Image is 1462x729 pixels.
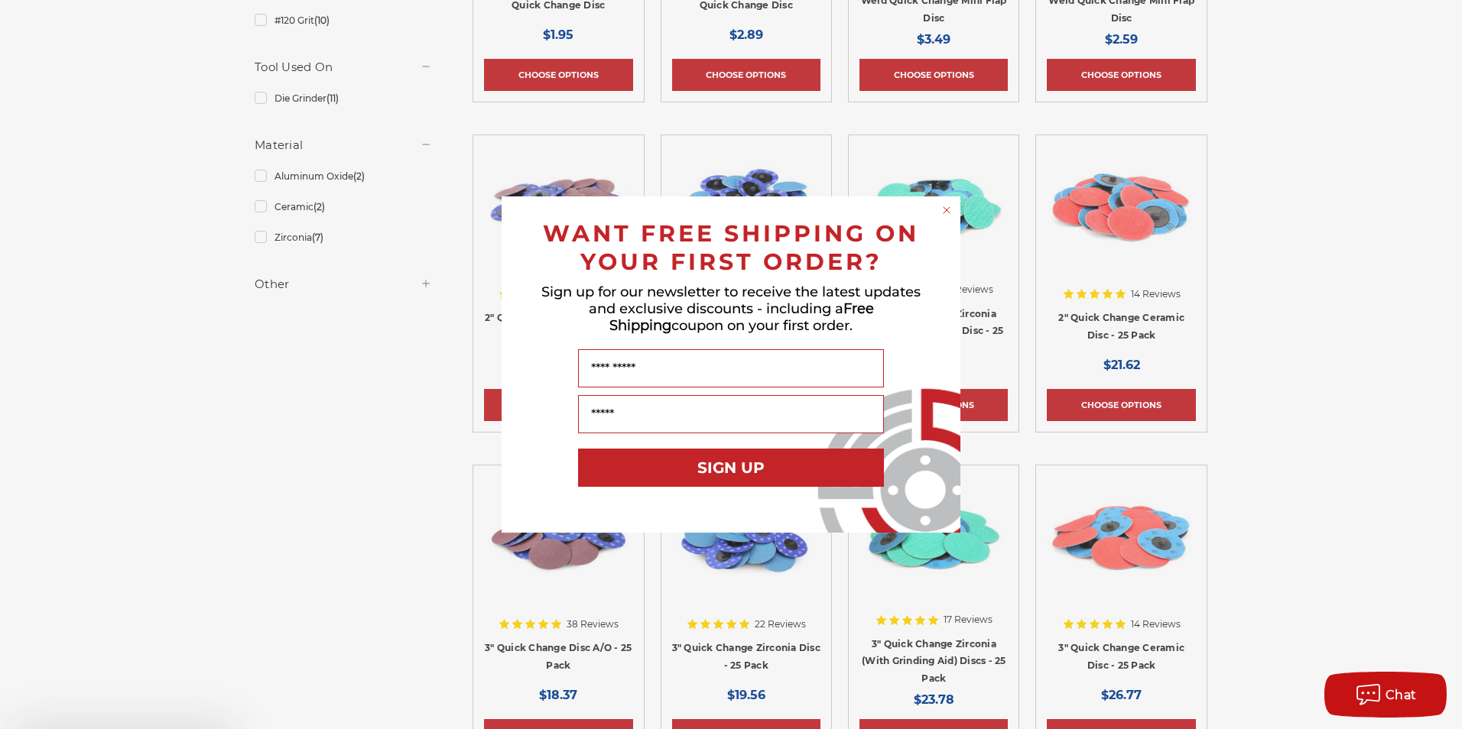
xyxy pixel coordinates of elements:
[1324,672,1447,718] button: Chat
[609,300,874,334] span: Free Shipping
[541,283,921,334] span: Sign up for our newsletter to receive the latest updates and exclusive discounts - including a co...
[543,219,919,276] span: WANT FREE SHIPPING ON YOUR FIRST ORDER?
[1386,688,1417,702] span: Chat
[578,449,884,487] button: SIGN UP
[939,202,954,218] button: Close dialog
